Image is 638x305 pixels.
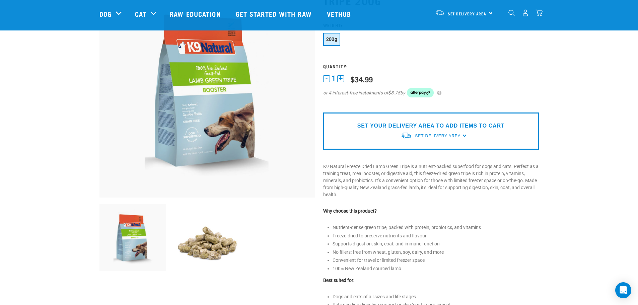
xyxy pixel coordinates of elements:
[332,75,336,82] span: 1
[323,88,539,97] div: or 4 interest-free instalments of by
[135,9,146,19] a: Cat
[326,36,338,42] span: 200g
[320,0,360,27] a: Vethub
[333,293,539,300] li: Dogs and cats of all sizes and life stages
[323,75,330,82] button: -
[333,232,539,239] li: Freeze-dried to preserve nutrients and flavour
[522,9,529,16] img: user.png
[407,88,434,97] img: Afterpay
[99,204,166,271] img: K9 Square
[323,208,377,214] strong: Why choose this product?
[448,12,487,15] span: Set Delivery Area
[333,265,539,272] li: 100% New Zealand sourced lamb
[401,132,412,139] img: van-moving.png
[351,75,373,83] div: $34.99
[508,10,515,16] img: home-icon-1@2x.png
[323,163,539,198] p: K9 Natural Freeze Dried Lamb Green Tripe is a nutrient-packed superfood for dogs and cats. Perfec...
[615,282,631,298] div: Open Intercom Messenger
[323,278,354,283] strong: Best suited for:
[99,9,112,19] a: Dog
[415,134,460,138] span: Set Delivery Area
[357,122,504,130] p: SET YOUR DELIVERY AREA TO ADD ITEMS TO CART
[536,9,543,16] img: home-icon@2x.png
[323,33,341,46] button: 200g
[333,224,539,231] li: Nutrient-dense green tripe, packed with protein, probiotics, and vitamins
[174,204,240,271] img: 1324 Green Tripe Treat 01
[337,75,344,82] button: +
[388,89,400,96] span: $8.75
[163,0,229,27] a: Raw Education
[229,0,320,27] a: Get started with Raw
[333,257,539,264] li: Convenient for travel or limited freezer space
[333,240,539,247] li: Supports digestion, skin, coat, and immune function
[323,64,539,69] h3: Quantity:
[435,10,444,16] img: van-moving.png
[333,249,539,256] li: No fillers: free from wheat, gluten, soy, dairy, and more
